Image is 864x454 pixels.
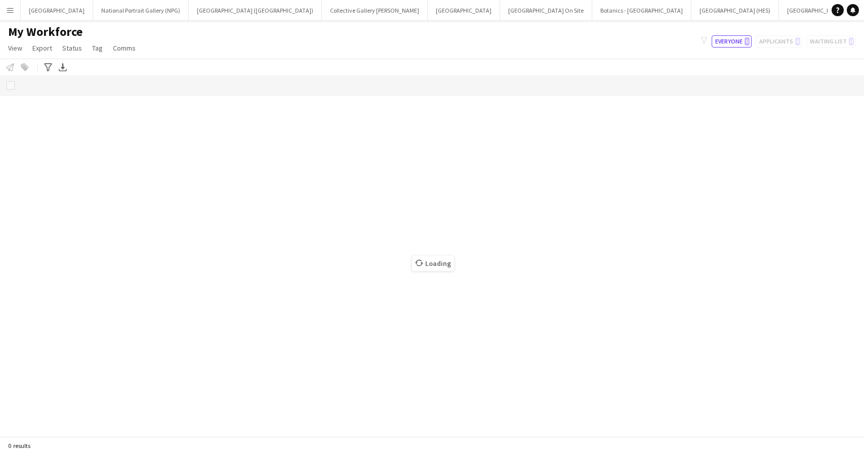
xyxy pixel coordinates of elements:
a: Export [28,41,56,55]
a: View [4,41,26,55]
button: [GEOGRAPHIC_DATA] ([GEOGRAPHIC_DATA]) [189,1,322,20]
a: Comms [109,41,140,55]
span: Comms [113,43,136,53]
button: Collective Gallery [PERSON_NAME] [322,1,428,20]
a: Status [58,41,86,55]
button: [GEOGRAPHIC_DATA] On Site [500,1,592,20]
span: My Workforce [8,24,83,39]
app-action-btn: Advanced filters [42,61,54,73]
button: [GEOGRAPHIC_DATA] [428,1,500,20]
span: 0 [745,37,750,46]
span: Export [32,43,52,53]
button: National Portrait Gallery (NPG) [93,1,189,20]
span: Loading [412,256,454,271]
span: Tag [92,43,103,53]
button: Botanics - [GEOGRAPHIC_DATA] [592,1,691,20]
a: Tag [88,41,107,55]
button: [GEOGRAPHIC_DATA] [21,1,93,20]
button: Everyone0 [712,35,752,48]
button: [GEOGRAPHIC_DATA] (HES) [691,1,779,20]
app-action-btn: Export XLSX [57,61,69,73]
span: Status [62,43,82,53]
span: View [8,43,22,53]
